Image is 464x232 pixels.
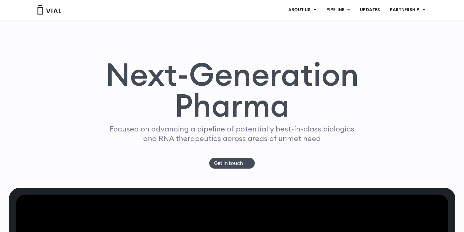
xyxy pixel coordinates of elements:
a: UPDATES [355,5,385,15]
a: Get in touch [209,158,255,169]
a: PARTNERSHIPMenu Toggle [385,5,430,15]
a: ABOUT USMenu Toggle [283,5,321,15]
h1: Next-Generation Pharma [98,59,366,121]
p: Focused on advancing a pipeline of potentially best-in-class biologics and RNA therapeutics acros... [107,124,357,143]
span: Get in touch [214,161,243,165]
img: Vial Logo [37,5,62,15]
a: PIPELINEMenu Toggle [321,5,355,15]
